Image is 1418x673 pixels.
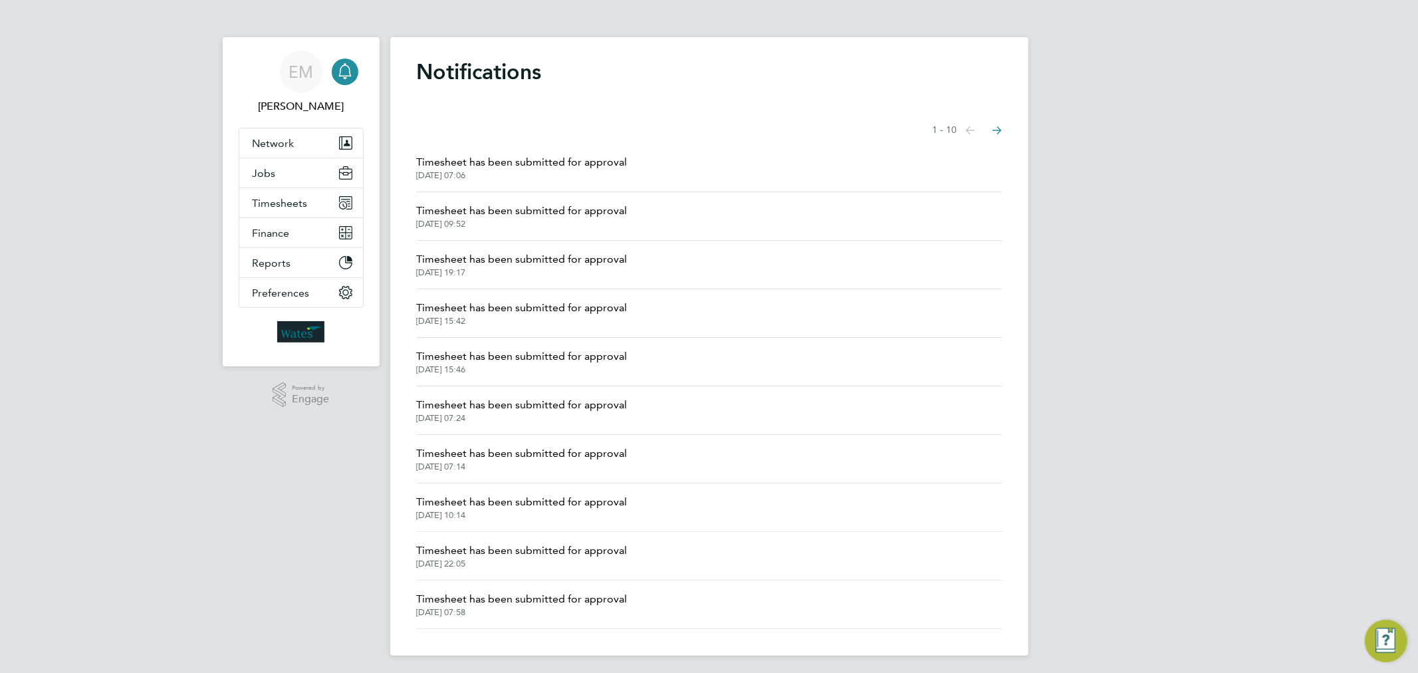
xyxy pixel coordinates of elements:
[239,128,363,158] button: Network
[417,413,628,424] span: [DATE] 07:24
[1365,620,1407,662] button: Engage Resource Center
[417,494,628,521] a: Timesheet has been submitted for approval[DATE] 10:14
[289,63,313,80] span: EM
[417,348,628,375] a: Timesheet has been submitted for approval[DATE] 15:46
[417,203,628,229] a: Timesheet has been submitted for approval[DATE] 09:52
[239,188,363,217] button: Timesheets
[417,154,628,170] span: Timesheet has been submitted for approval
[417,267,628,278] span: [DATE] 19:17
[933,117,1002,144] nav: Select page of notifications list
[239,218,363,247] button: Finance
[417,462,628,472] span: [DATE] 07:14
[417,59,1002,85] h1: Notifications
[417,348,628,364] span: Timesheet has been submitted for approval
[417,510,628,521] span: [DATE] 10:14
[417,397,628,424] a: Timesheet has been submitted for approval[DATE] 07:24
[417,154,628,181] a: Timesheet has been submitted for approval[DATE] 07:06
[417,251,628,267] span: Timesheet has been submitted for approval
[417,559,628,569] span: [DATE] 22:05
[417,364,628,375] span: [DATE] 15:46
[417,591,628,618] a: Timesheet has been submitted for approval[DATE] 07:58
[417,494,628,510] span: Timesheet has been submitted for approval
[417,591,628,607] span: Timesheet has been submitted for approval
[253,167,276,180] span: Jobs
[239,158,363,188] button: Jobs
[417,219,628,229] span: [DATE] 09:52
[253,287,310,299] span: Preferences
[417,607,628,618] span: [DATE] 07:58
[253,197,308,209] span: Timesheets
[253,227,290,239] span: Finance
[933,124,957,137] span: 1 - 10
[417,543,628,559] span: Timesheet has been submitted for approval
[273,382,329,408] a: Powered byEngage
[239,98,364,114] span: Ernest Mazur
[417,251,628,278] a: Timesheet has been submitted for approval[DATE] 19:17
[253,257,291,269] span: Reports
[417,316,628,327] span: [DATE] 15:42
[417,170,628,181] span: [DATE] 07:06
[417,397,628,413] span: Timesheet has been submitted for approval
[417,203,628,219] span: Timesheet has been submitted for approval
[417,446,628,462] span: Timesheet has been submitted for approval
[239,248,363,277] button: Reports
[223,37,380,366] nav: Main navigation
[417,543,628,569] a: Timesheet has been submitted for approval[DATE] 22:05
[292,382,329,394] span: Powered by
[253,137,295,150] span: Network
[417,300,628,316] span: Timesheet has been submitted for approval
[239,321,364,342] a: Go to home page
[239,51,364,114] a: EM[PERSON_NAME]
[277,321,325,342] img: wates-logo-retina.png
[239,278,363,307] button: Preferences
[292,394,329,405] span: Engage
[417,300,628,327] a: Timesheet has been submitted for approval[DATE] 15:42
[417,446,628,472] a: Timesheet has been submitted for approval[DATE] 07:14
